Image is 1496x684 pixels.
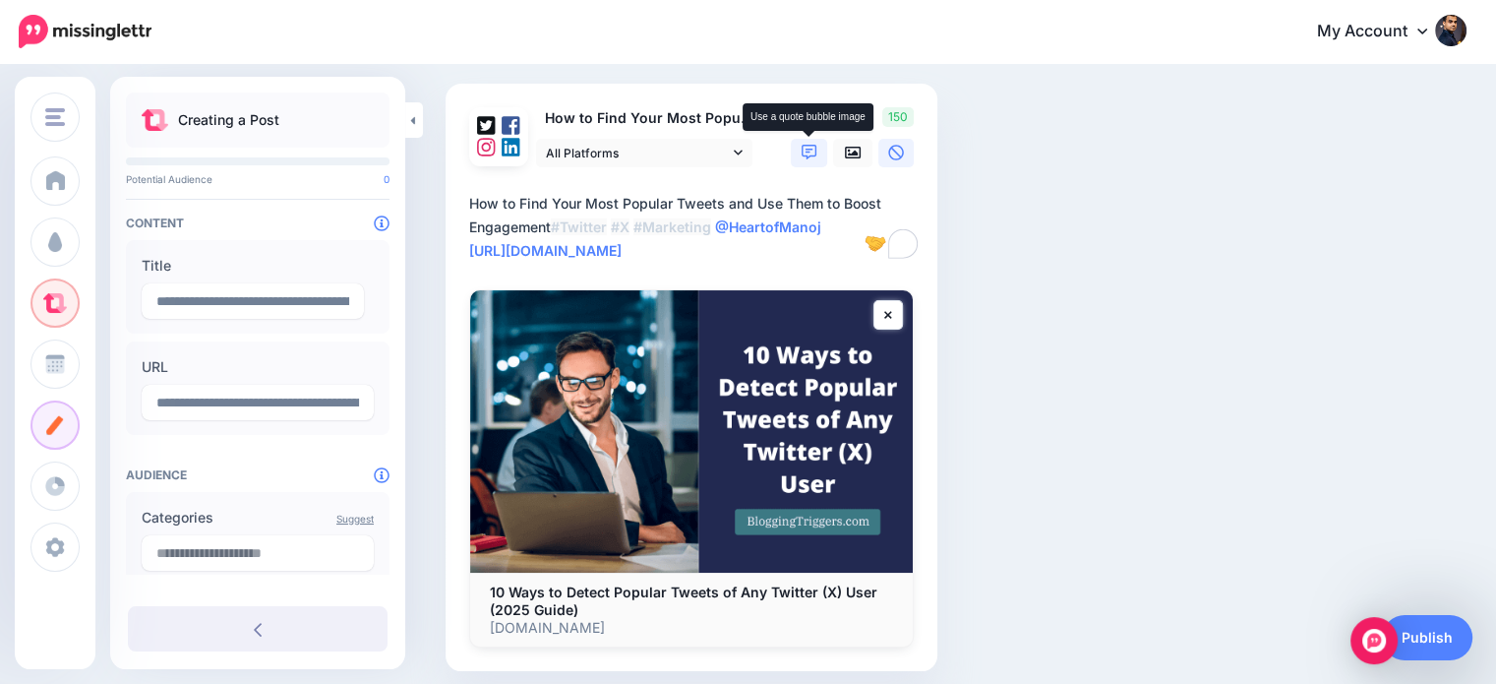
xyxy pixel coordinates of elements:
[45,108,65,126] img: menu.png
[1382,615,1472,660] a: Publish
[53,114,69,130] img: tab_domain_overview_orange.svg
[1350,617,1398,664] div: Open Intercom Messenger
[217,116,331,129] div: Keywords by Traffic
[55,31,96,47] div: v 4.0.25
[1297,8,1466,56] a: My Account
[882,107,914,127] span: 150
[142,506,374,529] label: Categories
[469,192,922,263] div: How to Find Your Most Popular Tweets and Use Them to Boost Engagement
[31,51,47,67] img: website_grey.svg
[490,584,877,618] b: 10 Ways to Detect Popular Tweets of Any Twitter (X) User (2025 Guide)
[31,31,47,47] img: logo_orange.svg
[75,116,176,129] div: Domain Overview
[126,216,389,230] h4: Content
[142,355,374,379] label: URL
[196,114,211,130] img: tab_keywords_by_traffic_grey.svg
[470,290,913,572] img: 10 Ways to Detect Popular Tweets of Any Twitter (X) User (2025 Guide)
[336,513,374,525] a: Suggest
[546,143,729,163] span: All Platforms
[536,139,752,167] a: All Platforms
[51,51,216,67] div: Domain: [DOMAIN_NAME]
[126,173,389,185] p: Potential Audience
[490,619,893,637] p: [DOMAIN_NAME]
[469,192,922,263] textarea: To enrich screen reader interactions, please activate Accessibility in Grammarly extension settings
[19,15,151,48] img: Missinglettr
[384,173,389,185] span: 0
[536,107,754,130] p: How to Find Your Most Popular Tweets and Use Them to Boost Engagement
[142,109,168,131] img: curate.png
[178,108,279,132] p: Creating a Post
[142,254,374,278] label: Title
[126,467,389,482] h4: Audience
